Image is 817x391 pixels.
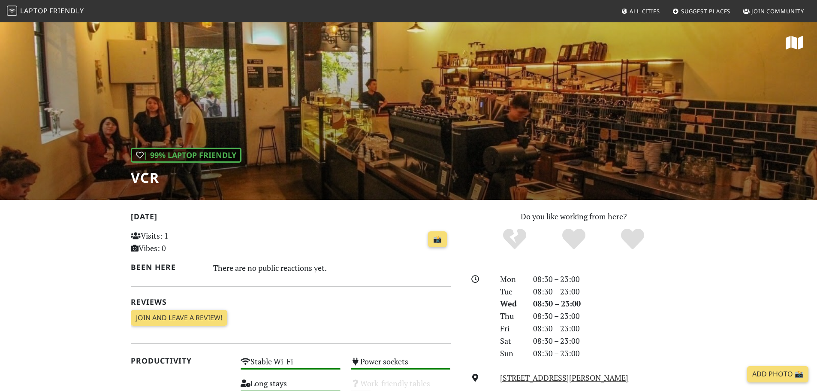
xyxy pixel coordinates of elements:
[528,335,692,347] div: 08:30 – 23:00
[500,373,628,383] a: [STREET_ADDRESS][PERSON_NAME]
[131,356,231,365] h2: Productivity
[495,310,528,322] div: Thu
[495,347,528,360] div: Sun
[528,347,692,360] div: 08:30 – 23:00
[495,285,528,298] div: Tue
[495,297,528,310] div: Wed
[618,3,663,19] a: All Cities
[131,230,231,255] p: Visits: 1 Vibes: 0
[131,263,203,272] h2: Been here
[528,273,692,285] div: 08:30 – 23:00
[428,231,447,248] a: 📸
[528,322,692,335] div: 08:30 – 23:00
[131,148,241,163] div: | 99% Laptop Friendly
[544,227,603,251] div: Yes
[681,7,731,15] span: Suggest Places
[739,3,808,19] a: Join Community
[20,6,48,15] span: Laptop
[131,297,451,306] h2: Reviews
[495,322,528,335] div: Fri
[495,335,528,347] div: Sat
[461,210,687,223] p: Do you like working from here?
[131,310,227,326] a: Join and leave a review!
[528,285,692,298] div: 08:30 – 23:00
[7,4,84,19] a: LaptopFriendly LaptopFriendly
[131,170,241,186] h1: VCR
[346,355,456,376] div: Power sockets
[528,297,692,310] div: 08:30 – 23:00
[49,6,84,15] span: Friendly
[213,261,451,275] div: There are no public reactions yet.
[630,7,660,15] span: All Cities
[495,273,528,285] div: Mon
[131,212,451,224] h2: [DATE]
[751,7,804,15] span: Join Community
[528,310,692,322] div: 08:30 – 23:00
[747,366,808,382] a: Add Photo 📸
[235,355,346,376] div: Stable Wi-Fi
[603,227,662,251] div: Definitely!
[669,3,734,19] a: Suggest Places
[7,6,17,16] img: LaptopFriendly
[485,227,544,251] div: No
